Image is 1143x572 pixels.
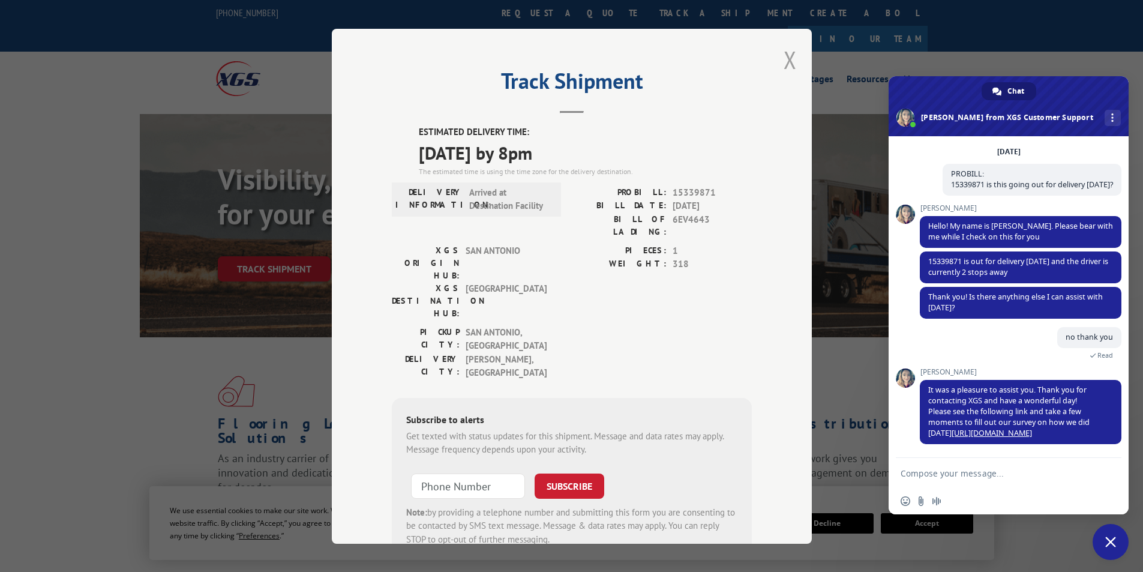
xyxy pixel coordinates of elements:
[982,82,1036,100] div: Chat
[572,212,667,238] label: BILL OF LADING:
[419,125,752,139] label: ESTIMATED DELIVERY TIME:
[572,199,667,213] label: BILL DATE:
[419,139,752,166] span: [DATE] by 8pm
[466,244,547,281] span: SAN ANTONIO
[920,204,1121,212] span: [PERSON_NAME]
[1097,351,1113,360] span: Read
[952,428,1032,438] a: [URL][DOMAIN_NAME]
[901,468,1090,479] textarea: Compose your message...
[406,412,737,429] div: Subscribe to alerts
[916,496,926,506] span: Send a file
[572,244,667,257] label: PIECES:
[572,185,667,199] label: PROBILL:
[392,73,752,95] h2: Track Shipment
[406,429,737,456] div: Get texted with status updates for this shipment. Message and data rates may apply. Message frequ...
[673,212,752,238] span: 6EV4643
[673,244,752,257] span: 1
[535,473,604,498] button: SUBSCRIBE
[392,352,460,379] label: DELIVERY CITY:
[1066,332,1113,342] span: no thank you
[673,185,752,199] span: 15339871
[419,166,752,176] div: The estimated time is using the time zone for the delivery destination.
[901,496,910,506] span: Insert an emoji
[392,244,460,281] label: XGS ORIGIN HUB:
[466,352,547,379] span: [PERSON_NAME] , [GEOGRAPHIC_DATA]
[392,281,460,319] label: XGS DESTINATION HUB:
[928,256,1108,277] span: 15339871 is out for delivery [DATE] and the driver is currently 2 stops away
[1007,82,1024,100] span: Chat
[784,44,797,76] button: Close modal
[928,292,1103,313] span: Thank you! Is there anything else I can assist with [DATE]?
[469,185,550,212] span: Arrived at Destination Facility
[572,257,667,271] label: WEIGHT:
[951,169,1113,190] span: PROBILL: 15339871 is this going out for delivery [DATE]?
[406,506,427,517] strong: Note:
[411,473,525,498] input: Phone Number
[466,281,547,319] span: [GEOGRAPHIC_DATA]
[920,368,1121,376] span: [PERSON_NAME]
[997,148,1021,155] div: [DATE]
[928,385,1090,438] span: It was a pleasure to assist you. Thank you for contacting XGS and have a wonderful day! Please se...
[932,496,941,506] span: Audio message
[673,257,752,271] span: 318
[395,185,463,212] label: DELIVERY INFORMATION:
[1093,524,1129,560] div: Close chat
[406,505,737,546] div: by providing a telephone number and submitting this form you are consenting to be contacted by SM...
[466,325,547,352] span: SAN ANTONIO , [GEOGRAPHIC_DATA]
[392,325,460,352] label: PICKUP CITY:
[1105,110,1121,126] div: More channels
[928,221,1113,242] span: Hello! My name is [PERSON_NAME]. Please bear with me while I check on this for you
[673,199,752,213] span: [DATE]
